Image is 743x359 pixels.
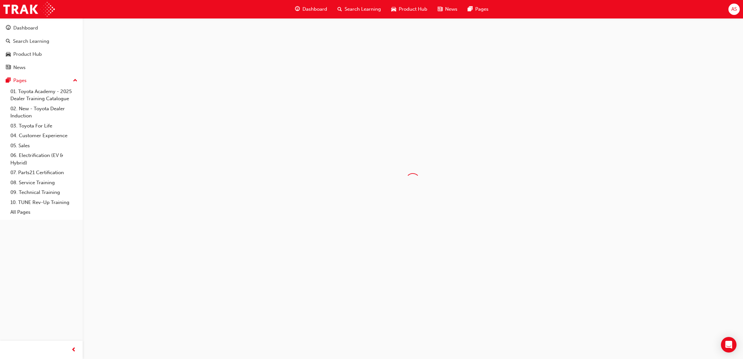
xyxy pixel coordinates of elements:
[13,77,27,84] div: Pages
[3,75,80,87] button: Pages
[3,62,80,74] a: News
[3,48,80,60] a: Product Hub
[463,3,494,16] a: pages-iconPages
[6,25,11,31] span: guage-icon
[71,346,76,354] span: prev-icon
[8,131,80,141] a: 04. Customer Experience
[391,5,396,13] span: car-icon
[8,150,80,168] a: 06. Electrification (EV & Hybrid)
[8,141,80,151] a: 05. Sales
[332,3,386,16] a: search-iconSearch Learning
[445,6,457,13] span: News
[3,2,55,17] img: Trak
[13,64,26,71] div: News
[8,121,80,131] a: 03. Toyota For Life
[399,6,427,13] span: Product Hub
[8,207,80,217] a: All Pages
[6,52,11,57] span: car-icon
[73,77,77,85] span: up-icon
[6,39,10,44] span: search-icon
[721,337,737,353] div: Open Intercom Messenger
[295,5,300,13] span: guage-icon
[302,6,327,13] span: Dashboard
[13,51,42,58] div: Product Hub
[475,6,489,13] span: Pages
[8,87,80,104] a: 01. Toyota Academy - 2025 Dealer Training Catalogue
[6,65,11,71] span: news-icon
[731,6,737,13] span: AS
[290,3,332,16] a: guage-iconDashboard
[337,5,342,13] span: search-icon
[468,5,473,13] span: pages-icon
[438,5,442,13] span: news-icon
[8,178,80,188] a: 08. Service Training
[3,22,80,34] a: Dashboard
[8,168,80,178] a: 07. Parts21 Certification
[8,104,80,121] a: 02. New - Toyota Dealer Induction
[345,6,381,13] span: Search Learning
[8,187,80,197] a: 09. Technical Training
[386,3,432,16] a: car-iconProduct Hub
[3,21,80,75] button: DashboardSearch LearningProduct HubNews
[432,3,463,16] a: news-iconNews
[8,197,80,208] a: 10. TUNE Rev-Up Training
[728,4,740,15] button: AS
[13,38,49,45] div: Search Learning
[13,24,38,32] div: Dashboard
[3,35,80,47] a: Search Learning
[6,78,11,84] span: pages-icon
